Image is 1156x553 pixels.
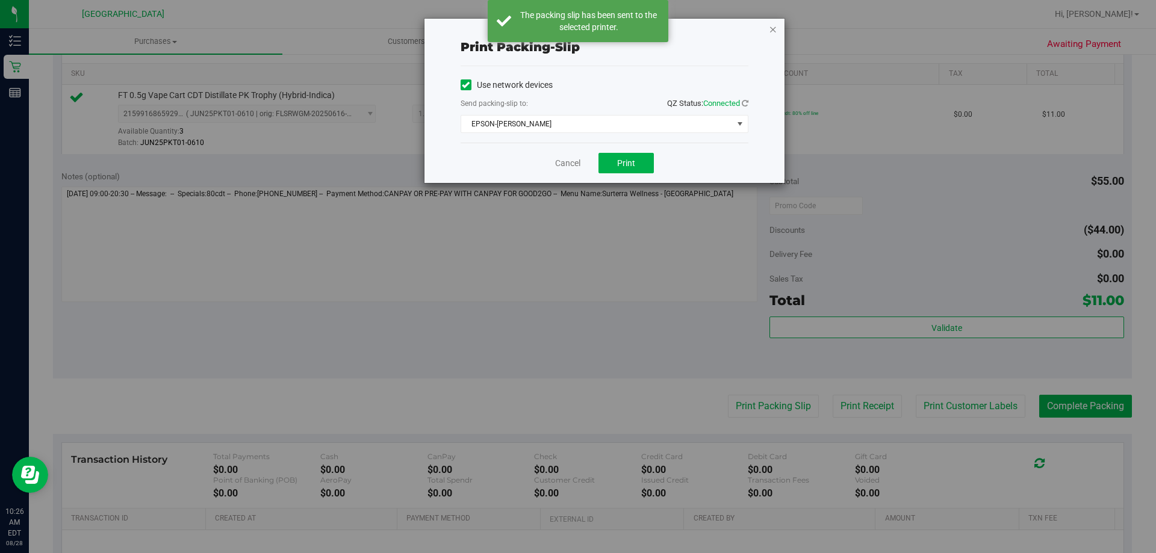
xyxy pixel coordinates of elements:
div: The packing slip has been sent to the selected printer. [518,9,659,33]
span: Print [617,158,635,168]
span: QZ Status: [667,99,748,108]
span: Print packing-slip [461,40,580,54]
a: Cancel [555,157,580,170]
span: EPSON-[PERSON_NAME] [461,116,733,132]
label: Send packing-slip to: [461,98,528,109]
span: select [732,116,747,132]
span: Connected [703,99,740,108]
iframe: Resource center [12,457,48,493]
button: Print [598,153,654,173]
label: Use network devices [461,79,553,91]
